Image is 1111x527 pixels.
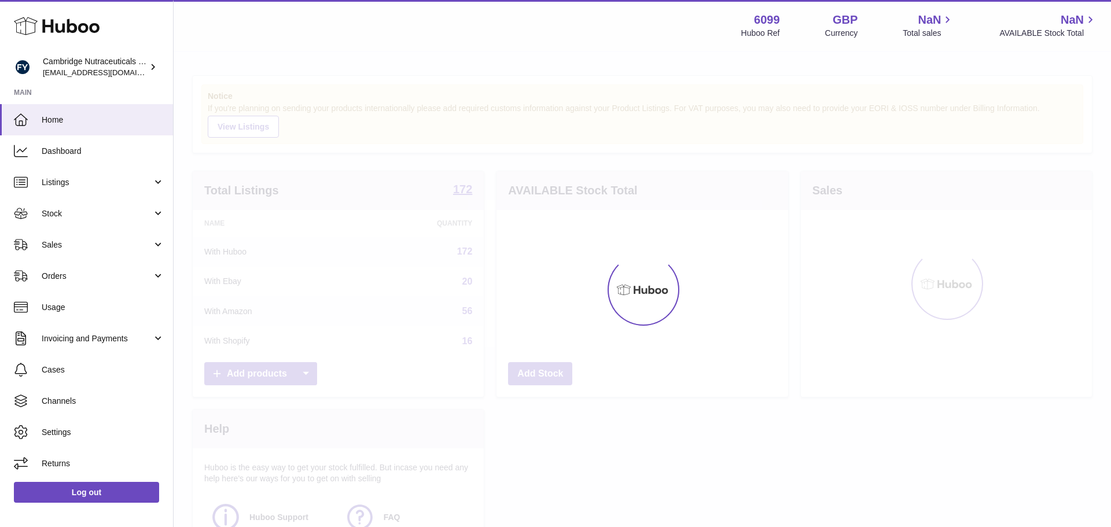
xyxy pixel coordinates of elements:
[42,177,152,188] span: Listings
[42,271,152,282] span: Orders
[918,12,941,28] span: NaN
[42,333,152,344] span: Invoicing and Payments
[833,12,858,28] strong: GBP
[1061,12,1084,28] span: NaN
[42,364,164,375] span: Cases
[43,56,147,78] div: Cambridge Nutraceuticals Ltd
[825,28,858,39] div: Currency
[903,28,954,39] span: Total sales
[42,239,152,250] span: Sales
[42,427,164,438] span: Settings
[42,396,164,407] span: Channels
[42,458,164,469] span: Returns
[741,28,780,39] div: Huboo Ref
[43,68,170,77] span: [EMAIL_ADDRESS][DOMAIN_NAME]
[903,12,954,39] a: NaN Total sales
[999,28,1097,39] span: AVAILABLE Stock Total
[42,115,164,126] span: Home
[42,146,164,157] span: Dashboard
[42,208,152,219] span: Stock
[14,482,159,503] a: Log out
[14,58,31,76] img: huboo@camnutra.com
[754,12,780,28] strong: 6099
[999,12,1097,39] a: NaN AVAILABLE Stock Total
[42,302,164,313] span: Usage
